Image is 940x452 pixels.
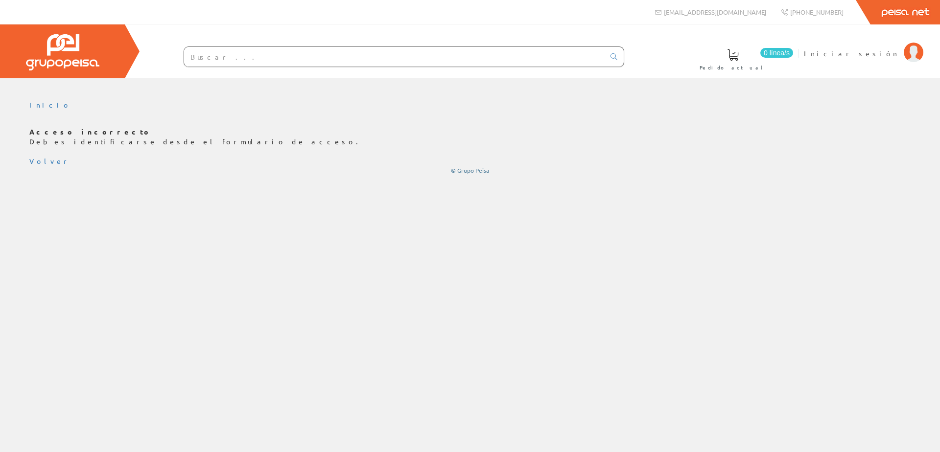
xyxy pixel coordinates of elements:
input: Buscar ... [184,47,605,67]
span: Pedido actual [700,63,766,72]
a: Iniciar sesión [804,41,923,50]
span: Iniciar sesión [804,48,899,58]
p: Debes identificarse desde el formulario de acceso. [29,127,911,147]
a: Inicio [29,100,71,109]
span: [PHONE_NUMBER] [790,8,844,16]
a: Volver [29,157,70,165]
b: Acceso incorrecto [29,127,151,136]
span: 0 línea/s [760,48,793,58]
img: Grupo Peisa [26,34,99,70]
div: © Grupo Peisa [29,166,911,175]
span: [EMAIL_ADDRESS][DOMAIN_NAME] [664,8,766,16]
